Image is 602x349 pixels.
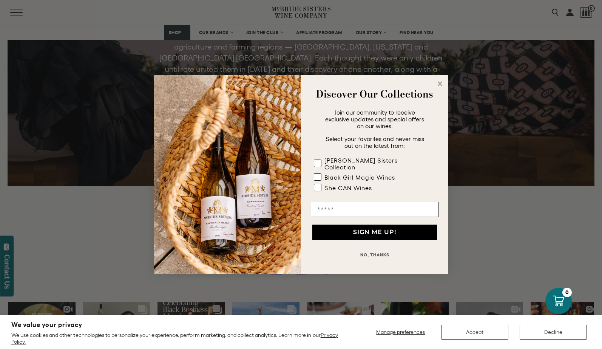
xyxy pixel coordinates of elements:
[326,135,424,149] span: Select your favorites and never miss out on the latest from:
[154,75,301,274] img: 42653730-7e35-4af7-a99d-12bf478283cf.jpeg
[520,325,587,340] button: Decline
[11,322,343,328] h2: We value your privacy
[324,174,395,181] div: Black Girl Magic Wines
[311,202,438,217] input: Email
[376,329,425,335] span: Manage preferences
[324,185,372,191] div: She CAN Wines
[441,325,508,340] button: Accept
[311,247,438,262] button: NO, THANKS
[562,288,572,297] div: 0
[324,157,423,171] div: [PERSON_NAME] Sisters Collection
[435,79,445,88] button: Close dialog
[11,332,338,345] a: Privacy Policy.
[316,87,433,101] strong: Discover Our Collections
[312,225,437,240] button: SIGN ME UP!
[325,109,424,129] span: Join our community to receive exclusive updates and special offers on our wines.
[11,332,343,345] p: We use cookies and other technologies to personalize your experience, perform marketing, and coll...
[372,325,430,340] button: Manage preferences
